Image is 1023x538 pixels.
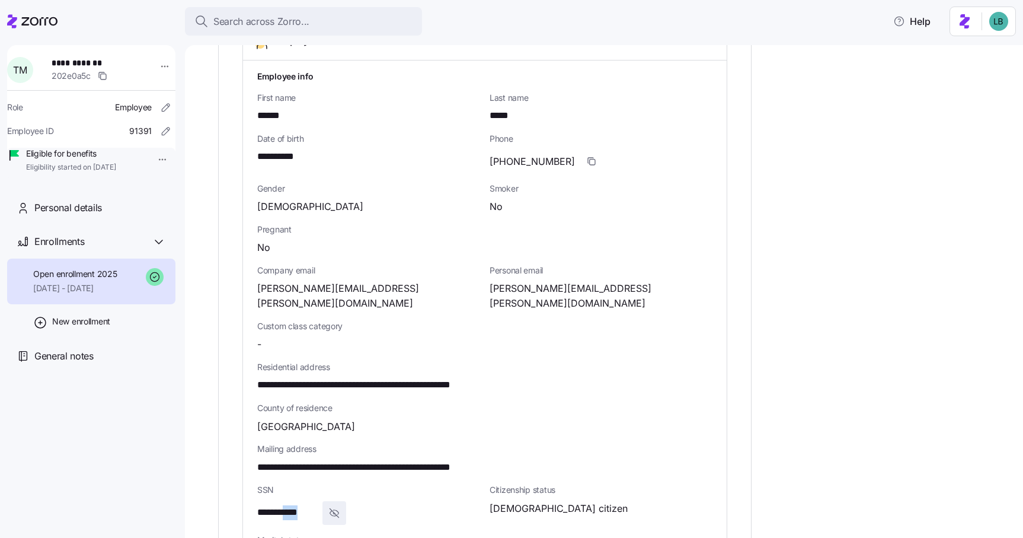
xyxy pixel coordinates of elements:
[490,265,712,276] span: Personal email
[34,234,84,249] span: Enrollments
[257,199,363,214] span: [DEMOGRAPHIC_DATA]
[52,316,110,327] span: New enrollment
[490,484,712,496] span: Citizenship status
[490,281,712,311] span: [PERSON_NAME][EMAIL_ADDRESS][PERSON_NAME][DOMAIN_NAME]
[257,133,480,145] span: Date of birth
[257,402,712,414] span: County of residence
[7,101,23,113] span: Role
[213,14,309,29] span: Search across Zorro...
[257,443,712,455] span: Mailing address
[989,12,1008,31] img: 55738f7c4ee29e912ff6c7eae6e0401b
[13,65,27,75] span: T M
[257,419,355,434] span: [GEOGRAPHIC_DATA]
[129,125,152,137] span: 91391
[490,199,503,214] span: No
[52,70,91,82] span: 202e0a5c
[884,9,940,33] button: Help
[257,224,712,235] span: Pregnant
[257,337,261,352] span: -
[115,101,152,113] span: Employee
[34,349,94,364] span: General notes
[26,163,116,173] span: Eligibility started on [DATE]
[893,14,931,28] span: Help
[33,268,117,280] span: Open enrollment 2025
[34,200,102,215] span: Personal details
[185,7,422,36] button: Search across Zorro...
[257,70,712,82] h1: Employee info
[7,125,54,137] span: Employee ID
[257,240,270,255] span: No
[257,361,712,373] span: Residential address
[490,92,712,104] span: Last name
[26,148,116,160] span: Eligible for benefits
[257,320,480,332] span: Custom class category
[257,484,480,496] span: SSN
[490,154,575,169] span: [PHONE_NUMBER]
[257,183,480,195] span: Gender
[490,183,712,195] span: Smoker
[490,501,628,516] span: [DEMOGRAPHIC_DATA] citizen
[257,281,480,311] span: [PERSON_NAME][EMAIL_ADDRESS][PERSON_NAME][DOMAIN_NAME]
[33,282,117,294] span: [DATE] - [DATE]
[490,133,712,145] span: Phone
[257,92,480,104] span: First name
[257,265,480,276] span: Company email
